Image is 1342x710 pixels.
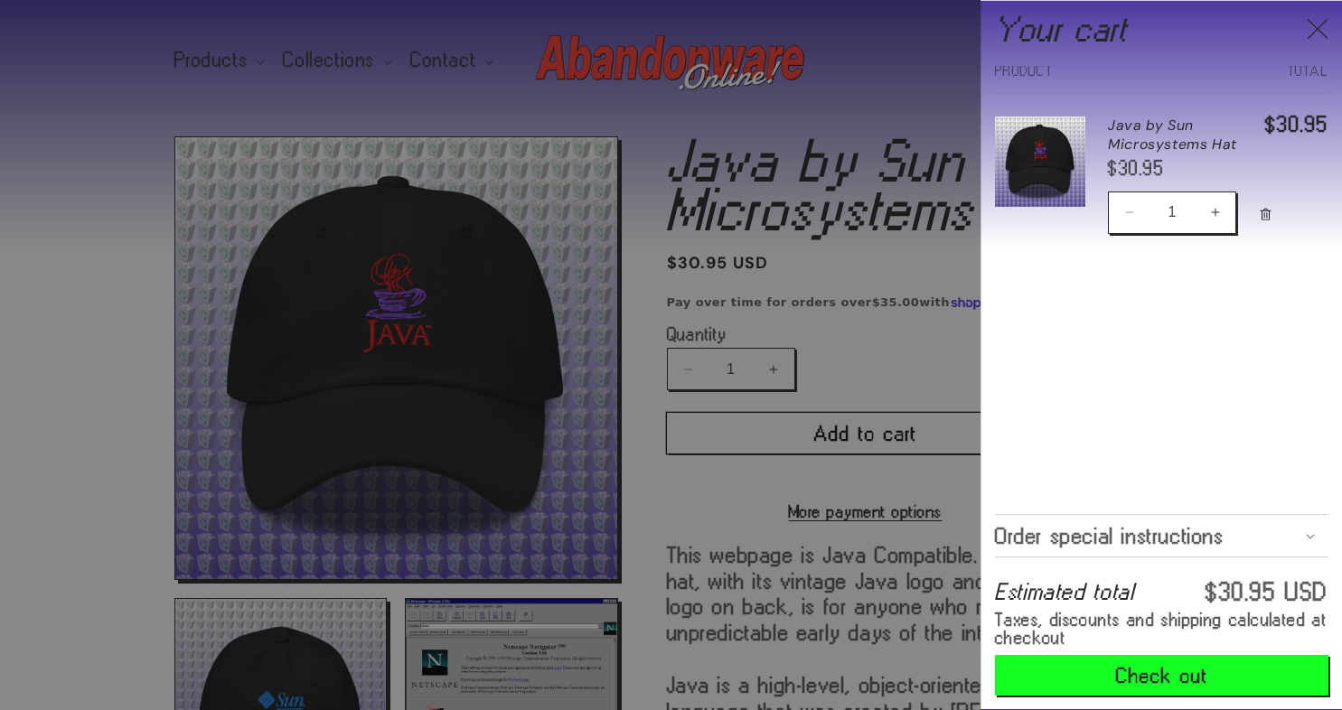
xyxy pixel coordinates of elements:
[995,611,1328,646] small: Taxes, discounts and shipping calculated at checkout
[1162,66,1329,94] th: Total
[995,528,1225,543] span: Order special instructions
[995,66,1162,94] th: Product
[995,515,1328,556] summary: Order special instructions
[1250,196,1281,233] button: Remove Java by Sun Microsystems Hat
[1298,10,1337,50] button: Close
[1108,117,1243,154] a: Java by Sun Microsystems Hat
[995,14,1128,43] h2: Your cart
[1206,584,1328,600] p: $30.95 USD
[995,655,1328,696] button: Check out
[1150,192,1195,234] input: Quantity for Java by Sun Microsystems Hat
[1108,159,1243,178] div: $30.95
[995,584,1134,600] h2: Estimated total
